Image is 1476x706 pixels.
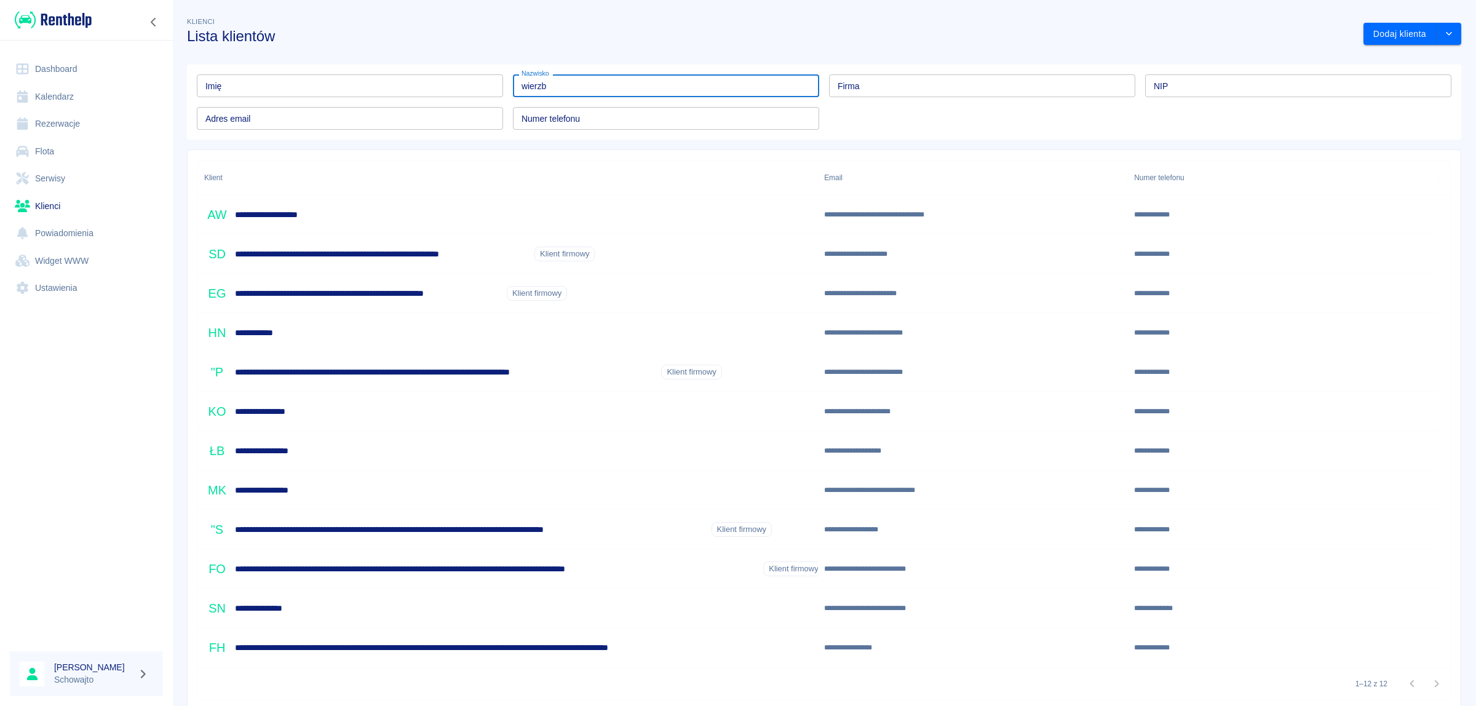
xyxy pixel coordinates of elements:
a: Rezerwacje [10,110,163,138]
div: EG [204,280,230,306]
span: Klient firmowy [712,524,771,535]
span: Klienci [187,18,215,25]
a: Kalendarz [10,83,163,111]
h6: [PERSON_NAME] [54,661,133,673]
a: Dashboard [10,55,163,83]
div: FH [204,635,230,660]
div: KO [204,399,230,424]
span: Klient firmowy [662,367,721,378]
div: Numer telefonu [1134,161,1184,195]
div: Email [824,161,843,195]
div: "P [204,359,230,385]
div: Email [818,161,1128,195]
img: Renthelp logo [15,10,92,30]
h3: Lista klientów [187,28,1354,45]
div: HN [204,320,230,346]
button: Zwiń nawigację [145,14,163,30]
label: Nazwisko [522,69,549,78]
div: FO [204,556,230,582]
p: 1–12 z 12 [1355,678,1387,689]
a: Klienci [10,192,163,220]
a: Serwisy [10,165,163,192]
p: Schowajto [54,673,133,686]
a: Renthelp logo [10,10,92,30]
div: ŁB [204,438,230,464]
a: Flota [10,138,163,165]
div: SN [204,595,230,621]
button: drop-down [1437,23,1461,46]
span: Klient firmowy [507,288,566,299]
span: Klient firmowy [764,563,823,574]
div: Numer telefonu [1128,161,1438,195]
button: Dodaj klienta [1363,23,1437,46]
span: Klient firmowy [535,248,594,260]
a: Ustawienia [10,274,163,302]
a: Powiadomienia [10,220,163,247]
div: Klient [204,161,223,195]
div: Klient [198,161,818,195]
div: MK [204,477,230,503]
div: "S [204,517,230,542]
a: Widget WWW [10,247,163,275]
div: SD [204,241,230,267]
div: AW [204,202,230,228]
